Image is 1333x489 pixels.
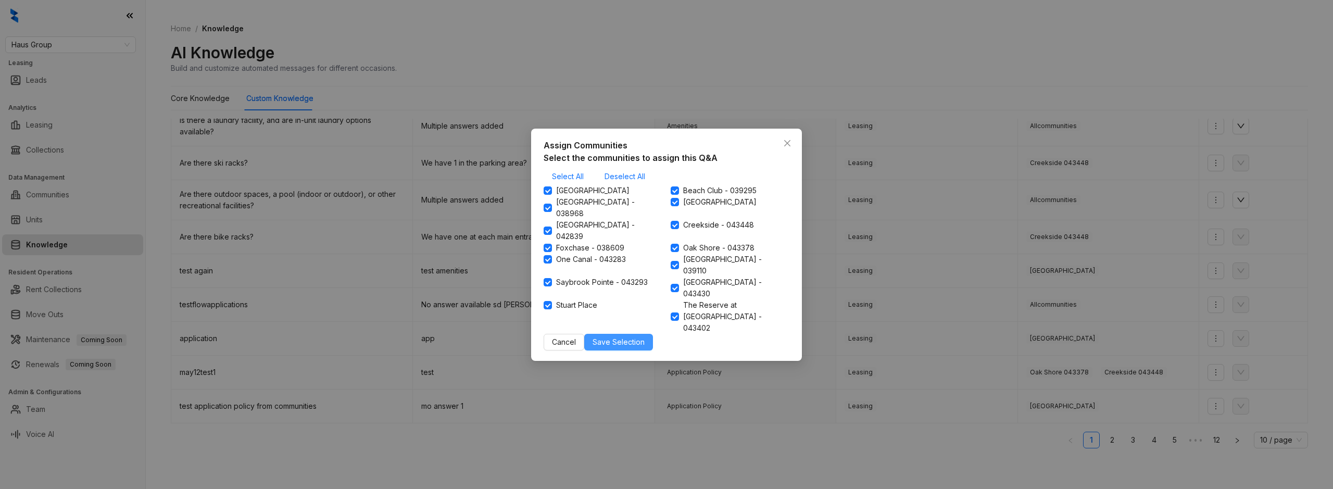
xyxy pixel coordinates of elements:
span: Save Selection [593,336,645,348]
span: Deselect All [605,171,645,182]
span: [GEOGRAPHIC_DATA] [679,196,761,208]
span: Cancel [552,336,576,348]
span: [GEOGRAPHIC_DATA] - 038968 [552,196,662,219]
span: The Reserve at [GEOGRAPHIC_DATA] - 043402 [679,299,789,334]
span: [GEOGRAPHIC_DATA] - 043430 [679,277,789,299]
button: Cancel [544,334,584,350]
button: Select All [544,168,592,185]
div: Select the communities to assign this Q&A [544,152,789,164]
span: Saybrook Pointe - 043293 [552,277,652,288]
span: [GEOGRAPHIC_DATA] - 039110 [679,254,789,277]
button: Save Selection [584,334,653,350]
span: Oak Shore - 043378 [679,242,759,254]
span: [GEOGRAPHIC_DATA] [552,185,634,196]
span: Creekside - 043448 [679,219,758,231]
span: Stuart Place [552,299,601,311]
span: Beach Club - 039295 [679,185,761,196]
span: Select All [552,171,584,182]
span: One Canal - 043283 [552,254,630,265]
span: [GEOGRAPHIC_DATA] - 042839 [552,219,662,242]
button: Deselect All [596,168,653,185]
span: close [783,139,791,147]
div: Assign Communities [544,139,789,152]
span: Foxchase - 038609 [552,242,628,254]
button: Close [779,135,796,152]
